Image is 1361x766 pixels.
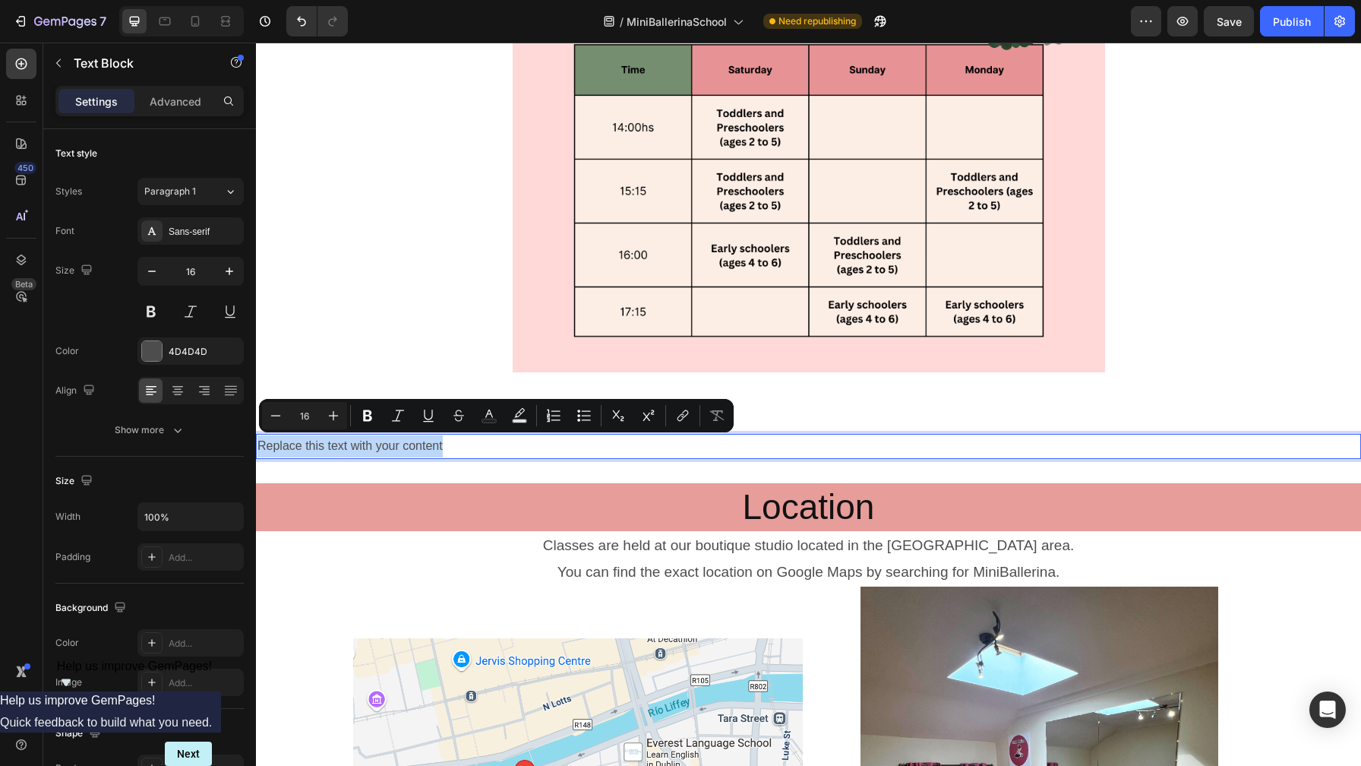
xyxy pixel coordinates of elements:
[169,551,240,565] div: Add...
[778,14,856,28] span: Need republishing
[115,423,185,438] div: Show more
[55,471,96,492] div: Size
[55,550,90,564] div: Padding
[1260,6,1324,36] button: Publish
[57,660,213,673] span: Help us improve GemPages!
[2,517,1104,543] p: You can find the exact location on Google Maps by searching for MiniBallerina.
[11,278,36,290] div: Beta
[138,503,243,530] input: Auto
[627,14,727,30] span: MiniBallerinaSchool
[150,93,201,109] p: Advanced
[75,93,118,109] p: Settings
[99,12,106,30] p: 7
[1309,692,1346,728] div: Open Intercom Messenger
[57,660,213,692] button: Show survey - Help us improve GemPages!
[169,345,240,359] div: 4D4D4D
[55,185,82,198] div: Styles
[55,224,74,238] div: Font
[169,225,240,239] div: Sans-serif
[256,43,1361,766] iframe: Design area
[55,344,79,358] div: Color
[55,598,129,619] div: Background
[1273,14,1311,30] div: Publish
[55,416,244,444] button: Show more
[55,147,97,160] div: Text style
[6,6,113,36] button: 7
[14,162,36,174] div: 450
[2,490,1104,516] p: Classes are held at our boutique studio located in the [GEOGRAPHIC_DATA] area.
[137,178,244,205] button: Paragraph 1
[55,381,98,401] div: Align
[259,399,734,432] div: Editor contextual toolbar
[55,510,81,524] div: Width
[1204,6,1254,36] button: Save
[2,393,1104,415] p: Replace this text with your content
[55,636,79,650] div: Color
[620,14,624,30] span: /
[286,6,348,36] div: Undo/Redo
[169,637,240,650] div: Add...
[1217,15,1242,28] span: Save
[74,54,203,72] p: Text Block
[144,185,196,198] span: Paragraph 1
[55,261,96,281] div: Size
